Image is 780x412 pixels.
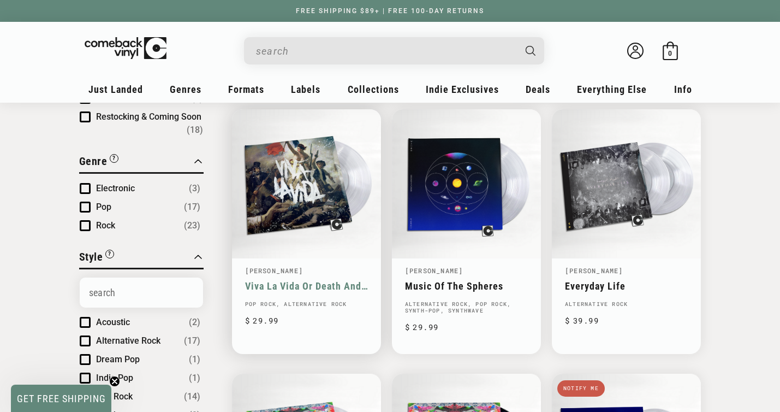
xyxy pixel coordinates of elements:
div: Search [244,37,544,64]
a: [PERSON_NAME] [565,266,623,275]
span: Formats [228,84,264,95]
span: Genres [170,84,201,95]
a: Viva La Vida Or Death And All His Friends [245,280,368,292]
span: Number of products: (17) [184,334,200,348]
span: GET FREE SHIPPING [17,393,106,404]
span: Number of products: (23) [184,219,200,232]
span: Dream Pop [96,354,140,364]
span: Electronic [96,183,135,193]
span: Everything Else [577,84,647,95]
span: Rock [96,220,115,231]
span: Number of products: (1) [189,353,200,366]
button: Close teaser [109,376,120,387]
span: Number of products: (18) [187,123,203,137]
input: Search Options [80,278,203,308]
span: Number of products: (3) [189,182,200,195]
a: Music Of The Spheres [405,280,528,292]
span: 0 [668,49,672,57]
span: Number of products: (17) [184,201,200,214]
span: Number of products: (14) [184,390,200,403]
a: [PERSON_NAME] [405,266,463,275]
span: Number of products: (1) [189,372,200,385]
span: Restocking & Coming Soon [96,111,201,122]
a: [PERSON_NAME] [245,266,303,275]
button: Filter by Genre [79,153,119,172]
span: Acoustic [96,317,130,327]
a: Everyday Life [565,280,688,292]
span: Indie Pop [96,373,133,383]
button: Search [516,37,545,64]
span: Genre [79,155,108,168]
span: Collections [348,84,399,95]
span: Indie Exclusives [426,84,499,95]
span: Number of products: (2) [189,316,200,329]
button: Filter by Style [79,249,115,268]
span: Just Landed [88,84,143,95]
span: Style [79,250,103,263]
span: Pop Rock [96,391,133,402]
span: Labels [291,84,320,95]
a: FREE SHIPPING $89+ | FREE 100-DAY RETURNS [285,7,495,15]
span: Info [674,84,692,95]
span: Deals [526,84,550,95]
span: Pop [96,202,111,212]
span: Alternative Rock [96,336,160,346]
div: GET FREE SHIPPINGClose teaser [11,385,111,412]
input: When autocomplete results are available use up and down arrows to review and enter to select [256,40,515,62]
